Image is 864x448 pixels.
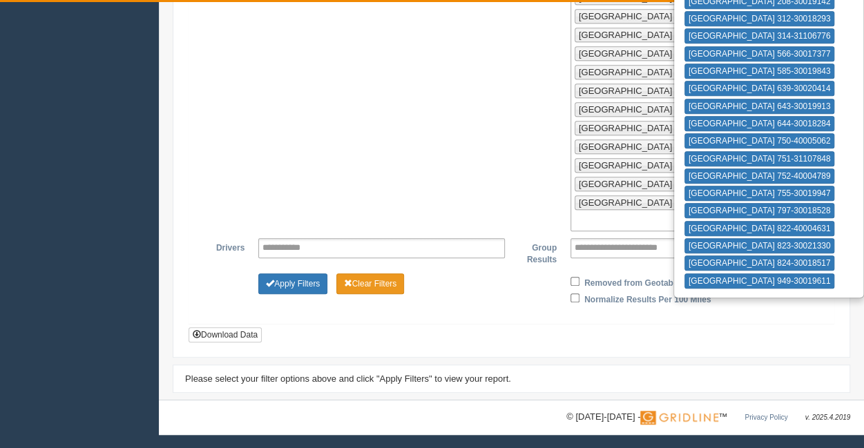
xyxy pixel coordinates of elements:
[684,238,835,253] button: [GEOGRAPHIC_DATA] 823-30021330
[579,30,733,40] span: [GEOGRAPHIC_DATA] 644-30018284
[336,273,405,294] button: Change Filter Options
[745,413,787,421] a: Privacy Policy
[684,28,835,43] button: [GEOGRAPHIC_DATA] 314-31106776
[805,413,850,421] span: v. 2025.4.2019
[579,86,733,96] span: [GEOGRAPHIC_DATA] 752-40004789
[640,411,718,425] img: Gridline
[584,290,711,306] label: Normalize Results Per 100 Miles
[579,179,733,189] span: [GEOGRAPHIC_DATA] 824-30018517
[579,48,733,59] span: [GEOGRAPHIC_DATA] 750-40005062
[579,197,733,208] span: [GEOGRAPHIC_DATA] 949-30019611
[684,11,835,26] button: [GEOGRAPHIC_DATA] 312-30018293
[684,203,835,218] button: [GEOGRAPHIC_DATA] 797-30018528
[684,255,835,271] button: [GEOGRAPHIC_DATA] 824-30018517
[512,238,564,266] label: Group Results
[684,46,835,61] button: [GEOGRAPHIC_DATA] 566-30017377
[189,327,262,342] button: Download Data
[185,373,511,384] span: Please select your filter options above and click "Apply Filters" to view your report.
[579,104,733,115] span: [GEOGRAPHIC_DATA] 755-30019947
[684,221,835,236] button: [GEOGRAPHIC_DATA] 822-40004631
[684,186,835,201] button: [GEOGRAPHIC_DATA] 755-30019947
[684,133,835,148] button: [GEOGRAPHIC_DATA] 750-40005062
[579,142,733,152] span: [GEOGRAPHIC_DATA] 822-40004631
[579,11,733,21] span: [GEOGRAPHIC_DATA] 643-30019913
[584,273,673,290] label: Removed from Geotab
[200,238,251,255] label: Drivers
[579,123,733,133] span: [GEOGRAPHIC_DATA] 797-30018528
[684,168,835,184] button: [GEOGRAPHIC_DATA] 752-40004789
[258,273,327,294] button: Change Filter Options
[684,64,835,79] button: [GEOGRAPHIC_DATA] 585-30019843
[579,67,733,77] span: [GEOGRAPHIC_DATA] 751-31107848
[684,151,835,166] button: [GEOGRAPHIC_DATA] 751-31107848
[566,410,850,425] div: © [DATE]-[DATE] - ™
[579,160,733,171] span: [GEOGRAPHIC_DATA] 823-30021330
[684,99,835,114] button: [GEOGRAPHIC_DATA] 643-30019913
[684,273,835,289] button: [GEOGRAPHIC_DATA] 949-30019611
[684,116,835,131] button: [GEOGRAPHIC_DATA] 644-30018284
[684,81,835,96] button: [GEOGRAPHIC_DATA] 639-30020414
